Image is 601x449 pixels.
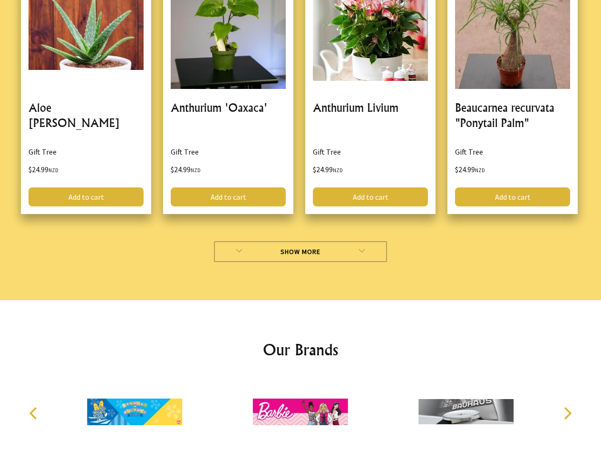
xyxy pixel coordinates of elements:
[29,187,144,206] a: Add to cart
[313,187,428,206] a: Add to cart
[214,241,388,262] a: Show More
[418,376,514,448] img: Bauhaus Watches
[87,376,183,448] img: Bananas in Pyjamas
[556,403,577,424] button: Next
[455,187,570,206] a: Add to cart
[253,376,348,448] img: Barbie
[24,403,45,424] button: Previous
[171,187,286,206] a: Add to cart
[19,338,582,361] h2: Our Brands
